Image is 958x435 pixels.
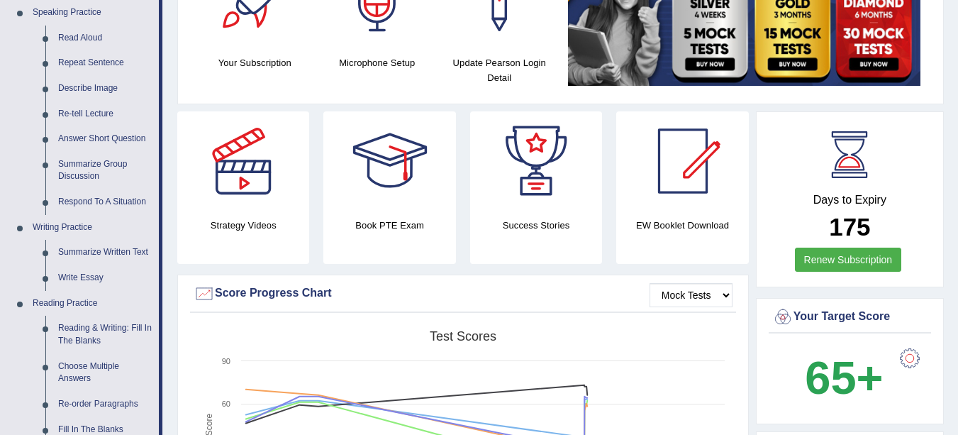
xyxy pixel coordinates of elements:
h4: Days to Expiry [772,194,928,207]
h4: Update Pearson Login Detail [445,55,554,85]
a: Reading & Writing: Fill In The Blanks [52,316,159,353]
h4: Success Stories [470,218,602,233]
h4: Book PTE Exam [323,218,455,233]
a: Re-order Paragraphs [52,392,159,417]
div: Score Progress Chart [194,283,733,304]
a: Respond To A Situation [52,189,159,215]
a: Summarize Group Discussion [52,152,159,189]
a: Re-tell Lecture [52,101,159,127]
a: Describe Image [52,76,159,101]
tspan: Test scores [430,329,496,343]
text: 60 [222,400,230,408]
a: Write Essay [52,265,159,291]
h4: EW Booklet Download [616,218,748,233]
h4: Strategy Videos [177,218,309,233]
a: Repeat Sentence [52,50,159,76]
a: Summarize Written Text [52,240,159,265]
a: Reading Practice [26,291,159,316]
a: Choose Multiple Answers [52,354,159,392]
a: Answer Short Question [52,126,159,152]
h4: Microphone Setup [323,55,432,70]
a: Renew Subscription [795,248,902,272]
a: Read Aloud [52,26,159,51]
b: 175 [829,213,870,241]
text: 90 [222,357,230,365]
a: Writing Practice [26,215,159,241]
div: Your Target Score [772,307,928,328]
h4: Your Subscription [201,55,309,70]
b: 65+ [805,352,883,404]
